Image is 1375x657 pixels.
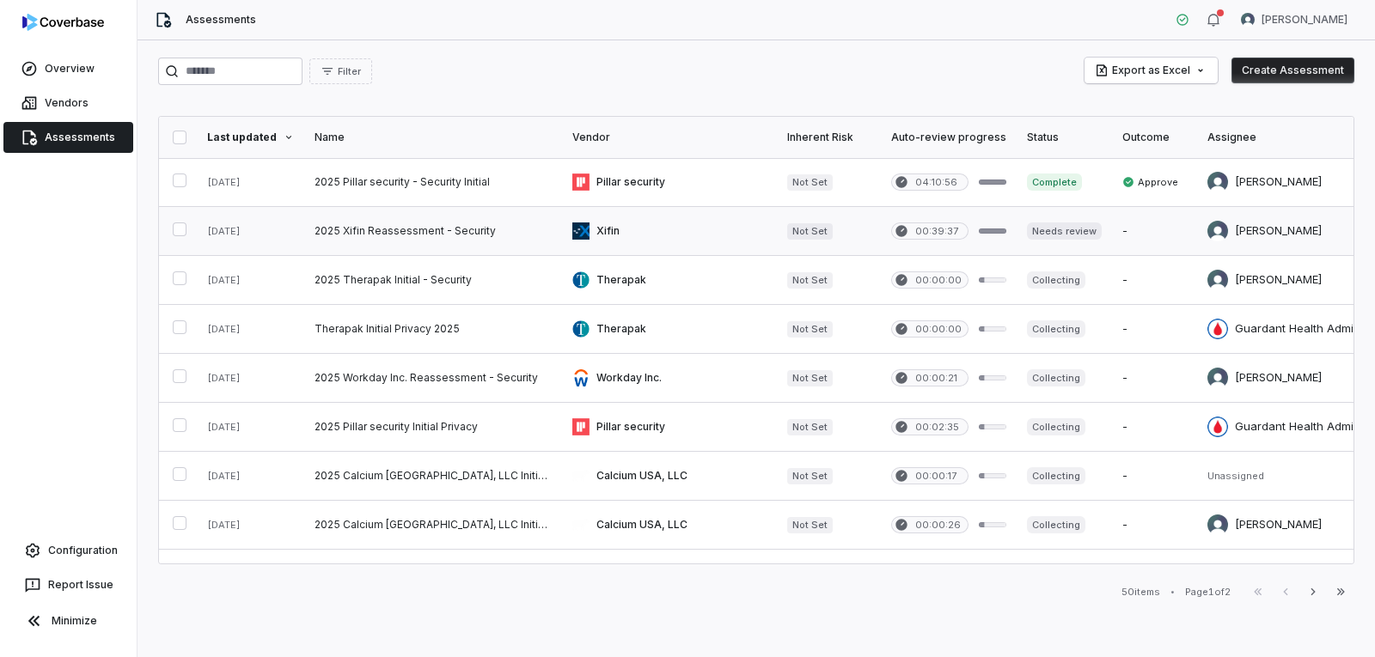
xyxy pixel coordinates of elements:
td: - [1112,354,1197,403]
span: Minimize [52,614,97,628]
span: Assessments [186,13,256,27]
img: Arun Muthu avatar [1207,172,1228,192]
img: Arun Muthu avatar [1207,270,1228,290]
td: - [1112,207,1197,256]
button: Create Assessment [1231,58,1354,83]
button: Report Issue [7,569,130,600]
button: Filter [309,58,372,84]
button: Minimize [7,604,130,638]
div: Name [315,131,552,144]
div: Assignee [1207,131,1360,144]
span: Configuration [48,544,118,557]
img: Arun Muthu avatar [1241,13,1255,27]
span: [PERSON_NAME] [1262,13,1347,27]
div: Outcome [1122,131,1187,144]
button: Export as Excel [1085,58,1218,83]
img: Guardant Health Admin avatar [1207,319,1228,339]
img: Arun Muthu avatar [1207,368,1228,388]
img: logo-D7KZi-bG.svg [22,14,104,31]
a: Overview [3,53,133,84]
img: Guardant Health Admin avatar [1207,417,1228,437]
a: Assessments [3,122,133,153]
div: Last updated [207,131,294,144]
img: Arun Muthu avatar [1207,221,1228,241]
div: Status [1027,131,1102,144]
span: Overview [45,62,95,76]
img: Arun Muthu avatar [1207,514,1228,535]
button: Arun Muthu avatar[PERSON_NAME] [1231,7,1358,33]
span: Assessments [45,131,115,144]
td: - [1112,403,1197,452]
div: 50 items [1121,586,1160,599]
div: Auto-review progress [891,131,1006,144]
td: - [1112,256,1197,305]
div: Inherent Risk [787,131,871,144]
div: • [1170,586,1175,598]
a: Configuration [7,535,130,566]
div: Page 1 of 2 [1185,586,1231,599]
span: Vendors [45,96,89,110]
div: Vendor [572,131,767,144]
a: Vendors [3,88,133,119]
td: - [1112,501,1197,550]
span: Report Issue [48,578,113,592]
td: - [1112,550,1197,599]
span: Filter [338,65,361,78]
td: - [1112,452,1197,501]
td: - [1112,305,1197,354]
